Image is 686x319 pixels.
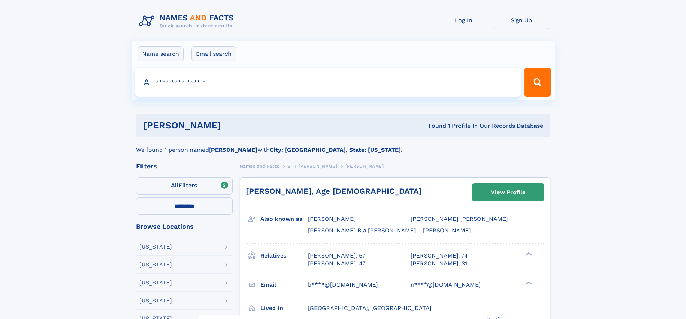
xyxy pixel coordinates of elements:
a: Sign Up [493,12,550,29]
div: We found 1 person named with . [136,137,550,154]
div: [US_STATE] [139,262,172,268]
h3: Relatives [260,250,308,262]
a: Log In [435,12,493,29]
div: ❯ [524,251,532,256]
h1: [PERSON_NAME] [143,121,325,130]
img: Logo Names and Facts [136,12,240,31]
button: Search Button [524,68,551,97]
input: search input [135,68,521,97]
h3: Also known as [260,213,308,225]
span: [PERSON_NAME] [PERSON_NAME] [411,215,508,222]
span: S [287,164,291,169]
span: All [171,182,179,189]
a: [PERSON_NAME], 57 [308,252,366,260]
a: [PERSON_NAME], Age [DEMOGRAPHIC_DATA] [246,187,422,196]
a: [PERSON_NAME], 74 [411,252,468,260]
a: [PERSON_NAME], 47 [308,260,366,268]
div: [US_STATE] [139,280,172,286]
a: [PERSON_NAME], 31 [411,260,467,268]
div: [US_STATE] [139,244,172,250]
div: ❯ [524,281,532,285]
b: City: [GEOGRAPHIC_DATA], State: [US_STATE] [270,146,401,153]
label: Email search [191,46,236,61]
span: [PERSON_NAME] [345,164,384,169]
a: S [287,161,291,170]
label: Name search [138,46,184,61]
h3: Email [260,279,308,291]
span: [GEOGRAPHIC_DATA], [GEOGRAPHIC_DATA] [308,305,431,311]
a: View Profile [472,184,544,201]
label: Filters [136,177,233,195]
span: [PERSON_NAME] Bla [PERSON_NAME] [308,227,416,234]
span: [PERSON_NAME] [308,215,356,222]
div: [US_STATE] [139,298,172,304]
a: [PERSON_NAME] [299,161,337,170]
span: [PERSON_NAME] [423,227,471,234]
span: [PERSON_NAME] [299,164,337,169]
div: Filters [136,163,233,169]
div: View Profile [491,184,525,201]
div: Found 1 Profile In Our Records Database [324,122,543,130]
a: Names and Facts [240,161,279,170]
h3: Lived in [260,302,308,314]
b: [PERSON_NAME] [209,146,257,153]
div: Browse Locations [136,223,233,230]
